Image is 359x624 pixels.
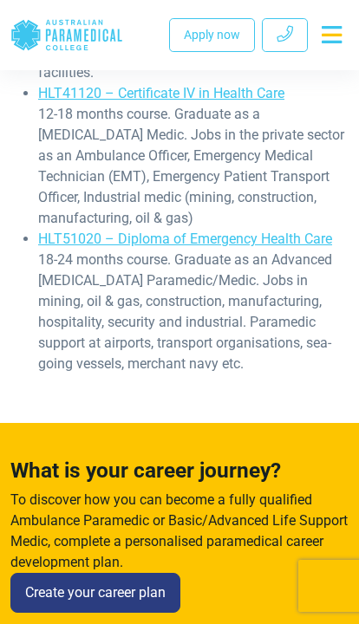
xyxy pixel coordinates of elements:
[10,573,180,613] a: Create your career plan
[10,491,348,570] span: To discover how you can become a fully qualified Ambulance Paramedic or Basic/Advanced Life Suppo...
[10,7,123,63] a: Australian Paramedical College
[38,85,284,101] a: HLT41120 – Certificate IV in Health Care
[315,19,349,50] button: Toggle navigation
[38,231,332,247] a: HLT51020 – Diploma of Emergency Health Care
[169,18,255,52] a: Apply now
[38,229,349,374] li: 18-24 months course. Graduate as an Advanced [MEDICAL_DATA] Paramedic/Medic. Jobs in mining, oil ...
[10,458,349,483] h4: What is your career journey?
[38,83,349,229] li: 12-18 months course. Graduate as a [MEDICAL_DATA] Medic. Jobs in the private sector as an Ambulan...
